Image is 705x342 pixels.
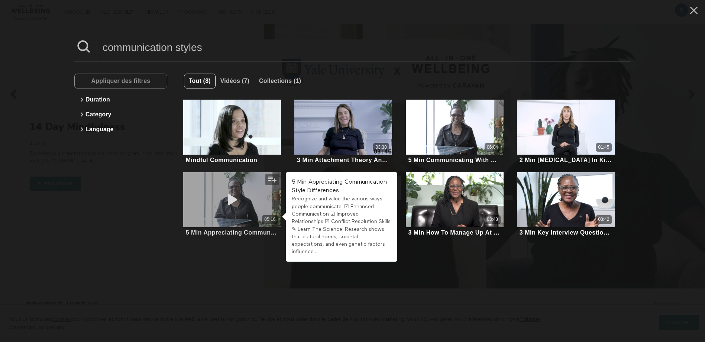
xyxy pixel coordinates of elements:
[517,100,615,165] a: 2 Min Autism Spectrum Disorder In Kids01:452 Min [MEDICAL_DATA] In Kids
[520,229,612,236] div: 3 Min Key Interview Questions For Interviewers
[186,229,279,236] div: 5 Min Appreciating Communication Style Differences
[189,78,211,84] span: Tout (8)
[406,100,504,165] a: 5 Min Communicating With Different Conflict Styles06:045 Min Communicating With Different Conflic...
[294,100,392,165] a: 3 Min Attachment Theory And Styles In Couples03:383 Min Attachment Theory And Styles In Couples
[598,216,609,223] div: 03:42
[78,122,164,137] button: Language
[292,195,391,255] div: Recognize and value the various ways people communicate. ☑ Enhanced Communication ☑ Improved Rela...
[408,229,501,236] div: 3 Min How To Manage Up At Work
[78,107,164,122] button: Category
[292,179,387,194] strong: 5 Min Appreciating Communication Style Differences
[520,157,612,164] div: 2 Min [MEDICAL_DATA] In Kids
[406,172,504,237] a: 3 Min How To Manage Up At Work03:433 Min How To Manage Up At Work
[78,92,164,107] button: Duration
[598,144,609,151] div: 01:45
[97,37,631,58] input: Chercher
[183,172,281,237] a: 5 Min Appreciating Communication Style Differences05:165 Min Appreciating Communication Style Dif...
[216,74,254,88] button: Vidéos (7)
[265,174,279,185] button: Ajouter à ma liste
[220,78,249,84] span: Vidéos (7)
[259,78,301,84] span: Collections (1)
[297,157,390,164] div: 3 Min Attachment Theory And Styles In Couples
[183,100,281,165] a: Mindful CommunicationMindful Communication
[254,74,306,88] button: Collections (1)
[264,216,275,223] div: 05:16
[186,157,258,164] div: Mindful Communication
[184,74,216,88] button: Tout (8)
[517,172,615,237] a: 3 Min Key Interview Questions For Interviewers03:423 Min Key Interview Questions For Interviewers
[408,157,501,164] div: 5 Min Communicating With Different Conflict Styles
[487,216,498,223] div: 03:43
[487,144,498,151] div: 06:04
[376,144,387,151] div: 03:38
